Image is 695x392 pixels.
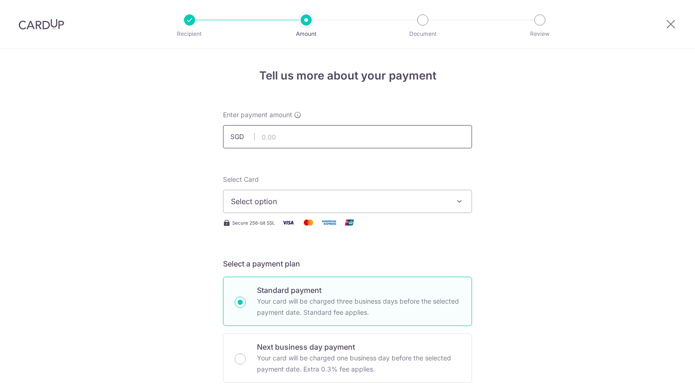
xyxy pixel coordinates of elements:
img: Visa [279,217,297,228]
p: Document [388,29,457,39]
h5: Select a payment plan [223,258,472,269]
img: CardUp [19,19,64,30]
span: Select option [231,196,447,207]
span: Enter payment amount [223,110,292,120]
img: American Express [320,217,338,228]
span: translation missing: en.payables.payment_networks.credit_card.summary.labels.select_card [223,175,259,183]
p: Review [505,29,574,39]
span: Help [82,7,101,15]
button: Select option [223,190,472,213]
p: Your card will be charged three business days before the selected payment date. Standard fee appl... [257,296,460,318]
p: Standard payment [257,285,460,296]
span: SGD [230,132,255,141]
p: Next business day payment [257,341,460,352]
p: Amount [272,29,341,39]
img: Mastercard [299,217,318,228]
input: 0.00 [223,125,472,148]
p: Recipient [155,29,224,39]
span: Secure 256-bit SSL [232,219,275,226]
p: Your card will be charged one business day before the selected payment date. Extra 0.3% fee applies. [257,352,460,375]
img: Union Pay [340,217,359,228]
h4: Tell us more about your payment [223,67,472,84]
